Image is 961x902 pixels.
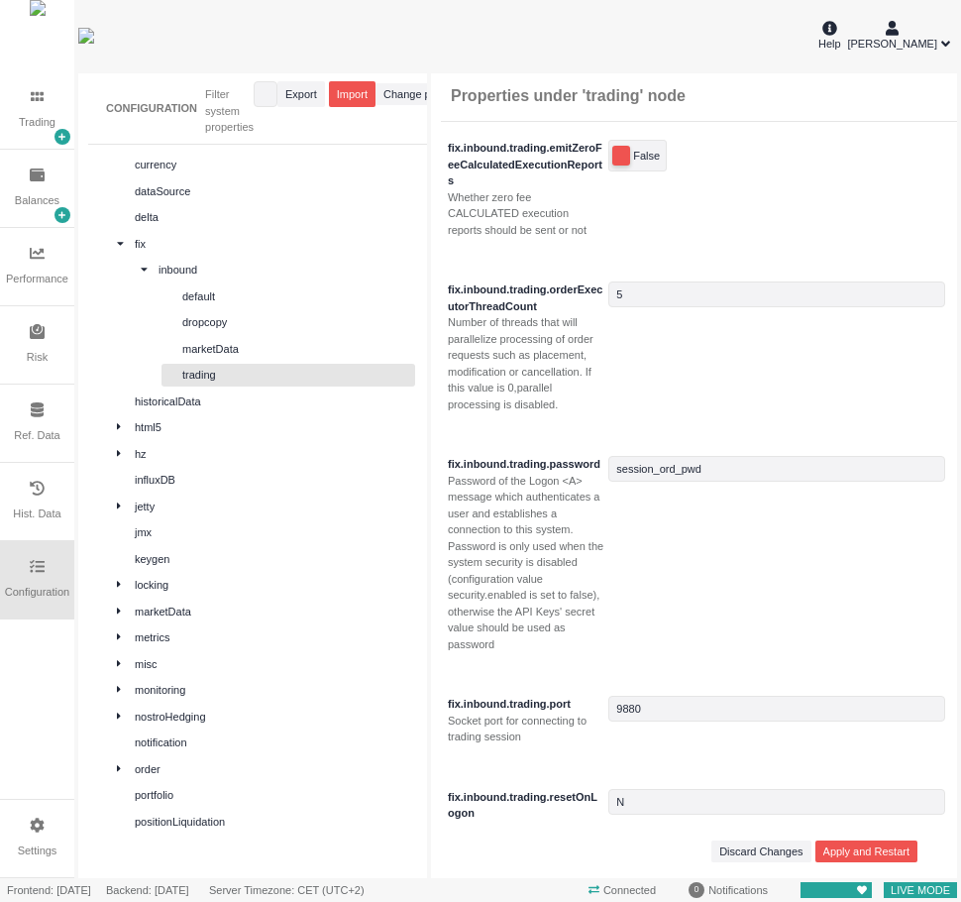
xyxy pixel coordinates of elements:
[135,709,412,726] div: nostroHedging
[135,761,412,778] div: order
[448,314,603,412] div: Number of threads that will parallelize processing of order requests such as placement, modificat...
[135,682,412,699] div: monitoring
[135,209,412,226] div: delta
[285,86,317,103] span: Export
[135,499,412,515] div: jetty
[448,140,603,189] div: fix.inbound.trading.emitZeroFeeCalculatedExecutionReports
[135,629,412,646] div: metrics
[15,192,59,209] div: Balances
[448,189,603,239] div: Whether zero fee CALCULATED execution reports should be sent or not
[135,524,412,541] div: jmx
[135,236,412,253] div: fix
[182,314,412,331] div: dropcopy
[633,146,660,166] span: False
[448,822,603,871] div: ResetOnLogon for trading session. Permitted values are 'Y' or 'N'
[448,473,603,653] div: Password of the Logon <A> message which authenticates a user and establishes a connection to this...
[608,282,945,307] input: Value
[818,18,841,52] div: Help
[448,789,603,822] div: fix.inbound.trading.resetOnLogon
[14,427,59,444] div: Ref. Data
[135,157,412,173] div: currency
[679,880,778,901] div: Notifications
[135,551,412,568] div: keygen
[823,844,909,860] span: Apply and Restart
[582,880,663,901] span: Connected
[135,394,412,410] div: historicalData
[182,341,412,358] div: marketData
[694,883,699,897] span: 0
[13,506,60,522] div: Hist. Data
[182,288,412,305] div: default
[608,456,945,482] input: Value
[847,36,936,53] span: [PERSON_NAME]
[448,456,603,473] div: fix.inbound.trading.password
[18,843,57,859] div: Settings
[135,814,412,831] div: positionLiquidation
[135,787,412,804] div: portfolio
[159,262,412,279] div: inbound
[337,86,368,103] span: Import
[383,86,472,103] span: Change password
[106,100,197,117] div: CONFIGURATION
[78,28,94,44] img: wyden_logotype_blue.svg
[448,282,603,314] div: fix.inbound.trading.orderExecutorThreadCount
[451,86,686,105] h3: Properties under 'trading' node
[448,713,603,745] div: Socket port for connecting to trading session
[135,472,412,489] div: influxDB
[182,367,412,384] div: trading
[719,844,802,860] span: Discard Changes
[608,789,945,815] input: Value
[205,86,254,136] div: Filter system properties
[884,880,957,901] span: LIVE MODE
[135,419,412,436] div: html5
[135,734,412,751] div: notification
[5,584,69,601] div: Configuration
[19,114,55,131] div: Trading
[135,446,412,463] div: hz
[135,604,412,620] div: marketData
[27,349,48,366] div: Risk
[135,183,412,200] div: dataSource
[135,577,412,594] div: locking
[6,271,68,287] div: Performance
[448,696,603,713] div: fix.inbound.trading.port
[135,656,412,673] div: misc
[608,696,945,722] input: Value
